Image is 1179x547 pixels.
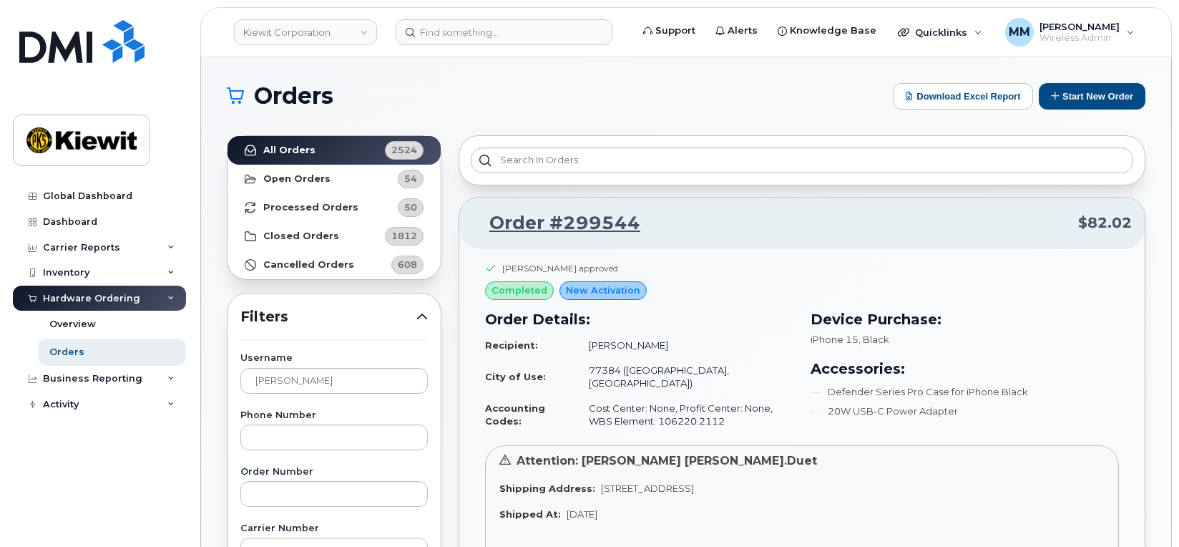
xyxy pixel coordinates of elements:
td: [PERSON_NAME] [576,333,793,358]
strong: Shipping Address: [499,483,595,494]
span: completed [491,284,547,297]
strong: City of Use: [485,371,546,382]
label: Phone Number [240,411,428,420]
h3: Accessories: [811,358,1119,379]
strong: Closed Orders [263,231,339,242]
span: 54 [404,172,417,185]
span: Attention: [PERSON_NAME] [PERSON_NAME].Duet [517,454,817,468]
label: Username [240,354,428,363]
td: 77384 ([GEOGRAPHIC_DATA], [GEOGRAPHIC_DATA]) [576,358,793,396]
li: 20W USB-C Power Adapter [811,405,1119,418]
strong: Recipient: [485,339,538,351]
span: Orders [254,85,333,107]
span: 2524 [391,143,417,157]
span: [DATE] [567,508,597,520]
strong: Cancelled Orders [263,259,354,271]
a: Closed Orders1812 [228,222,441,251]
a: Open Orders54 [228,165,441,193]
span: 50 [404,200,417,214]
td: Cost Center: None, Profit Center: None, WBS Element: 106220.2112 [576,396,793,434]
span: New Activation [566,284,640,297]
strong: All Orders [263,145,315,156]
span: Filters [240,306,416,327]
strong: Shipped At: [499,508,561,520]
span: 1812 [391,229,417,243]
a: Cancelled Orders608 [228,251,441,279]
button: Download Excel Report [893,83,1033,110]
strong: Processed Orders [263,202,358,213]
span: iPhone 15 [811,334,858,345]
button: Start New Order [1039,83,1145,110]
label: Order Number [240,468,428,477]
iframe: Messenger Launcher [1117,485,1168,536]
h3: Device Purchase: [811,309,1119,330]
li: Defender Series Pro Case for iPhone Black [811,385,1119,399]
a: Order #299544 [472,210,640,236]
span: [STREET_ADDRESS] [601,483,694,494]
span: , Black [858,334,889,345]
a: Processed Orders50 [228,193,441,222]
div: [PERSON_NAME] approved [502,262,618,274]
label: Carrier Number [240,524,428,533]
a: All Orders2524 [228,136,441,165]
span: 608 [398,258,417,271]
strong: Open Orders [263,173,331,185]
h3: Order Details: [485,309,793,330]
strong: Accounting Codes: [485,402,545,427]
span: $82.02 [1078,213,1132,233]
input: Search in orders [471,147,1133,173]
